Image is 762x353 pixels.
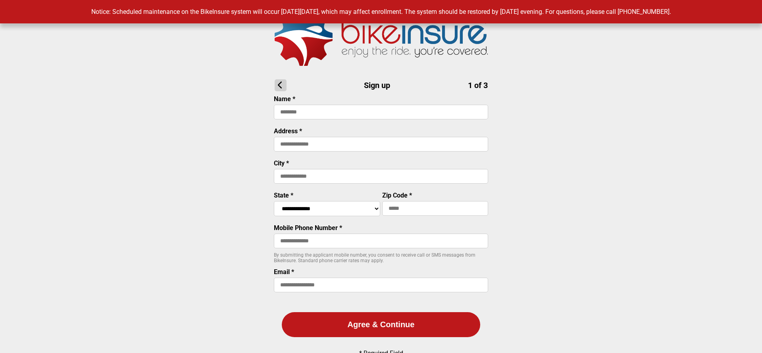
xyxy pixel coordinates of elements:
[274,224,342,232] label: Mobile Phone Number *
[274,192,293,199] label: State *
[274,127,302,135] label: Address *
[282,312,480,337] button: Agree & Continue
[468,81,488,90] span: 1 of 3
[274,159,289,167] label: City *
[274,268,294,276] label: Email *
[382,192,412,199] label: Zip Code *
[274,95,295,103] label: Name *
[274,252,488,263] p: By submitting the applicant mobile number, you consent to receive call or SMS messages from BikeI...
[275,79,488,91] h1: Sign up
